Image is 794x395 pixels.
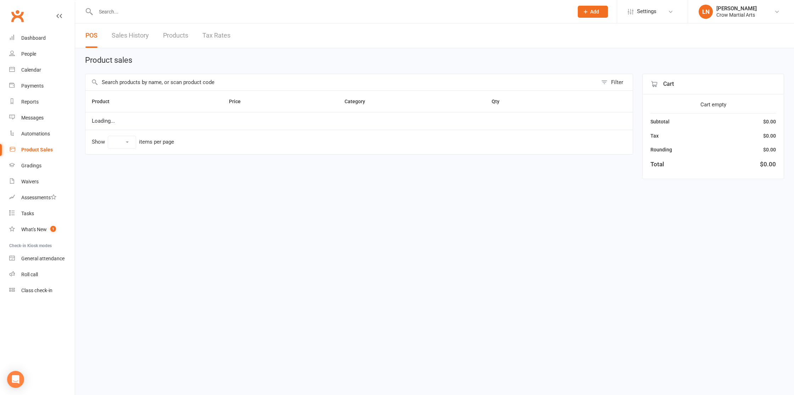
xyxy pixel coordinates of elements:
div: $0.00 [763,146,776,154]
span: 1 [50,226,56,232]
a: Sales History [112,23,149,48]
td: Loading... [85,112,633,130]
a: Roll call [9,267,75,283]
a: Gradings [9,158,75,174]
div: Tax [650,132,659,140]
button: Category [345,97,373,106]
div: Gradings [21,163,41,168]
div: Rounding [650,146,672,154]
div: People [21,51,36,57]
div: Assessments [21,195,56,200]
div: General attendance [21,256,65,261]
div: [PERSON_NAME] [716,5,757,12]
div: Messages [21,115,44,121]
a: General attendance kiosk mode [9,251,75,267]
a: Class kiosk mode [9,283,75,299]
div: Calendar [21,67,41,73]
a: Tax Rates [202,23,230,48]
div: Open Intercom Messenger [7,371,24,388]
div: Roll call [21,272,38,277]
div: $0.00 [760,160,776,169]
a: Tasks [9,206,75,222]
span: Qty [492,99,507,104]
a: POS [85,23,97,48]
button: Qty [492,97,507,106]
div: Class check-in [21,288,52,293]
a: Dashboard [9,30,75,46]
a: What's New1 [9,222,75,238]
div: Filter [611,78,623,87]
a: Reports [9,94,75,110]
a: Assessments [9,190,75,206]
div: Waivers [21,179,39,184]
div: What's New [21,227,47,232]
div: Show [92,136,174,149]
h1: Product sales [85,56,132,65]
div: Subtotal [650,118,670,126]
div: Payments [21,83,44,89]
div: Reports [21,99,39,105]
div: Crow Martial Arts [716,12,757,18]
a: Payments [9,78,75,94]
div: Dashboard [21,35,46,41]
div: Product Sales [21,147,53,152]
span: Settings [637,4,656,20]
a: Waivers [9,174,75,190]
div: items per page [139,139,174,145]
a: People [9,46,75,62]
div: Cart [643,74,784,94]
span: Category [345,99,373,104]
button: Product [92,97,117,106]
span: Product [92,99,117,104]
a: Automations [9,126,75,142]
input: Search products by name, or scan product code [85,74,598,90]
span: Price [229,99,248,104]
a: Messages [9,110,75,126]
div: Tasks [21,211,34,216]
a: Products [163,23,188,48]
div: $0.00 [763,118,776,126]
button: Price [229,97,248,106]
a: Calendar [9,62,75,78]
div: LN [699,5,713,19]
a: Clubworx [9,7,26,25]
a: Product Sales [9,142,75,158]
div: Automations [21,131,50,137]
span: Add [590,9,599,15]
input: Search... [94,7,569,17]
button: Filter [598,74,633,90]
div: $0.00 [763,132,776,140]
div: Cart empty [650,100,776,109]
button: Add [578,6,608,18]
div: Total [650,160,664,169]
